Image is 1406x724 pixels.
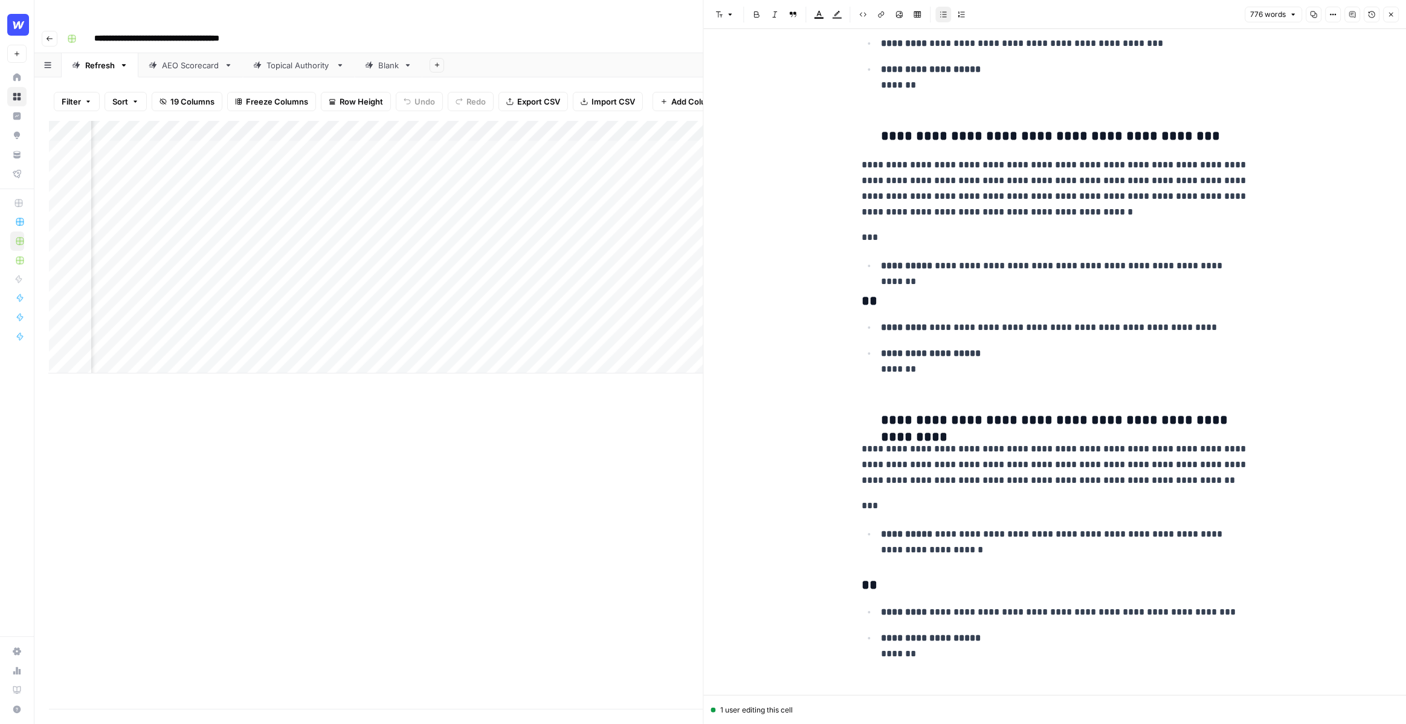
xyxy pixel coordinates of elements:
[7,14,29,36] img: Webflow Logo
[170,95,214,108] span: 19 Columns
[1245,7,1302,22] button: 776 words
[414,95,435,108] span: Undo
[266,59,331,71] div: Topical Authority
[573,92,643,111] button: Import CSV
[7,661,27,680] a: Usage
[112,95,128,108] span: Sort
[62,95,81,108] span: Filter
[448,92,494,111] button: Redo
[711,705,1399,716] div: 1 user editing this cell
[466,95,486,108] span: Redo
[7,68,27,87] a: Home
[243,53,355,77] a: Topical Authority
[62,53,138,77] a: Refresh
[7,10,27,40] button: Workspace: Webflow
[355,53,422,77] a: Blank
[7,126,27,145] a: Opportunities
[653,92,726,111] button: Add Column
[592,95,635,108] span: Import CSV
[246,95,308,108] span: Freeze Columns
[1250,9,1286,20] span: 776 words
[85,59,115,71] div: Refresh
[138,53,243,77] a: AEO Scorecard
[340,95,383,108] span: Row Height
[54,92,100,111] button: Filter
[7,145,27,164] a: Your Data
[7,642,27,661] a: Settings
[152,92,222,111] button: 19 Columns
[105,92,147,111] button: Sort
[378,59,399,71] div: Blank
[162,59,219,71] div: AEO Scorecard
[671,95,718,108] span: Add Column
[321,92,391,111] button: Row Height
[7,680,27,700] a: Learning Hub
[517,95,560,108] span: Export CSV
[7,106,27,126] a: Insights
[7,700,27,719] button: Help + Support
[227,92,316,111] button: Freeze Columns
[396,92,443,111] button: Undo
[7,87,27,106] a: Browse
[498,92,568,111] button: Export CSV
[7,164,27,184] a: Flightpath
